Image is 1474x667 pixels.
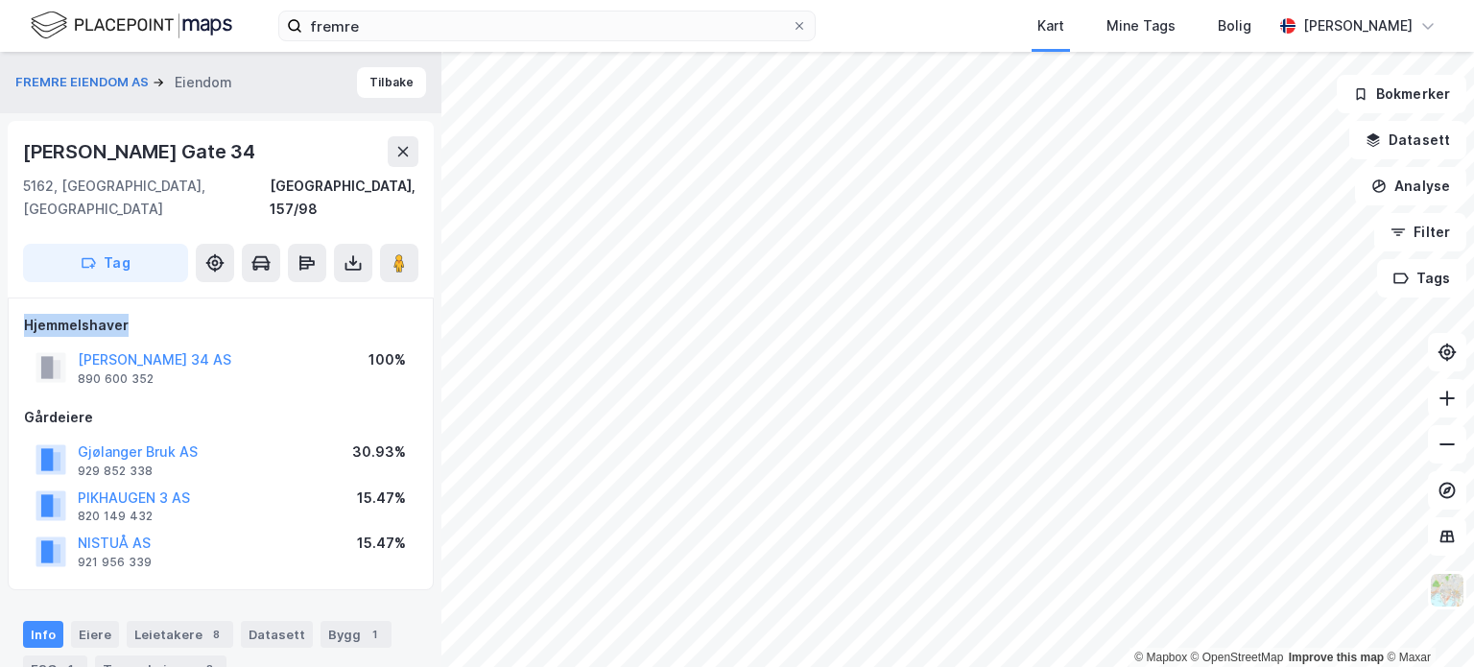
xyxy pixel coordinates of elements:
[78,509,153,524] div: 820 149 432
[368,348,406,371] div: 100%
[23,621,63,648] div: Info
[1355,167,1466,205] button: Analyse
[1429,572,1465,608] img: Z
[241,621,313,648] div: Datasett
[15,73,153,92] button: FREMRE EIENDOM AS
[357,532,406,555] div: 15.47%
[1037,14,1064,37] div: Kart
[302,12,792,40] input: Søk på adresse, matrikkel, gårdeiere, leietakere eller personer
[270,175,418,221] div: [GEOGRAPHIC_DATA], 157/98
[78,555,152,570] div: 921 956 339
[1289,651,1384,664] a: Improve this map
[206,625,226,644] div: 8
[24,314,417,337] div: Hjemmelshaver
[78,371,154,387] div: 890 600 352
[1303,14,1413,37] div: [PERSON_NAME]
[1337,75,1466,113] button: Bokmerker
[71,621,119,648] div: Eiere
[31,9,232,42] img: logo.f888ab2527a4732fd821a326f86c7f29.svg
[357,67,426,98] button: Tilbake
[23,175,270,221] div: 5162, [GEOGRAPHIC_DATA], [GEOGRAPHIC_DATA]
[365,625,384,644] div: 1
[1378,575,1474,667] iframe: Chat Widget
[24,406,417,429] div: Gårdeiere
[1374,213,1466,251] button: Filter
[321,621,392,648] div: Bygg
[1377,259,1466,298] button: Tags
[1349,121,1466,159] button: Datasett
[352,441,406,464] div: 30.93%
[1106,14,1176,37] div: Mine Tags
[1134,651,1187,664] a: Mapbox
[23,244,188,282] button: Tag
[175,71,232,94] div: Eiendom
[127,621,233,648] div: Leietakere
[1218,14,1251,37] div: Bolig
[1191,651,1284,664] a: OpenStreetMap
[1378,575,1474,667] div: Kontrollprogram for chat
[78,464,153,479] div: 929 852 338
[23,136,259,167] div: [PERSON_NAME] Gate 34
[357,487,406,510] div: 15.47%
